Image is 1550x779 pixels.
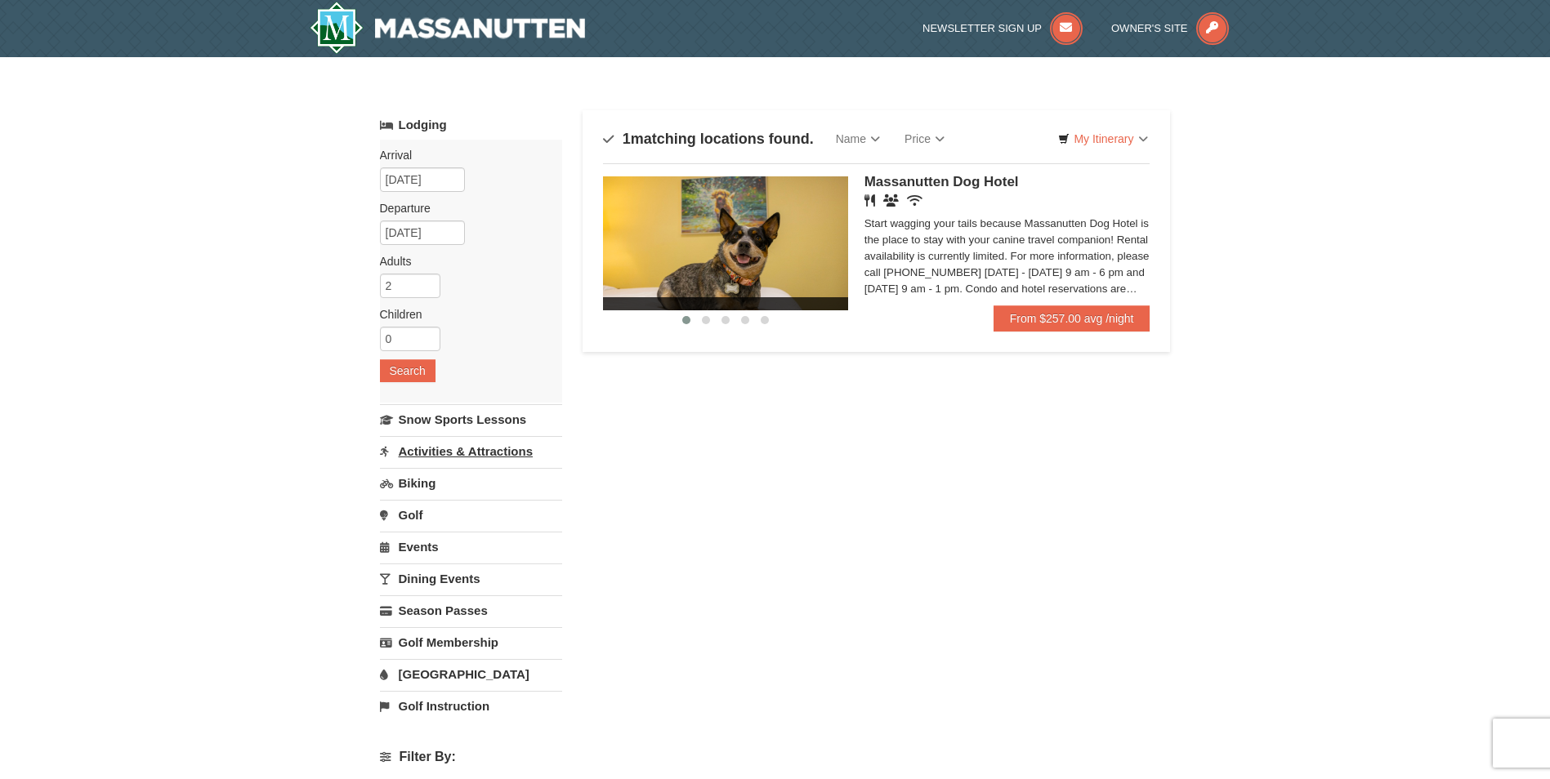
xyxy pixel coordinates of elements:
[380,691,562,721] a: Golf Instruction
[380,359,436,382] button: Search
[864,216,1150,297] div: Start wagging your tails because Massanutten Dog Hotel is the place to stay with your canine trav...
[310,2,586,54] a: Massanutten Resort
[380,563,562,594] a: Dining Events
[892,122,957,155] a: Price
[380,253,550,269] label: Adults
[380,110,562,140] a: Lodging
[380,404,562,434] a: Snow Sports Lessons
[864,194,875,207] i: Restaurant
[380,595,562,625] a: Season Passes
[380,436,562,466] a: Activities & Attractions
[380,750,562,764] h4: Filter By:
[380,659,562,689] a: [GEOGRAPHIC_DATA]
[907,194,922,207] i: Wireless Internet (free)
[310,2,586,54] img: Massanutten Resort Logo
[380,500,562,530] a: Golf
[824,122,892,155] a: Name
[623,131,631,147] span: 1
[883,194,899,207] i: Banquet Facilities
[994,305,1150,332] a: From $257.00 avg /night
[380,468,562,498] a: Biking
[864,174,1019,189] span: Massanutten Dog Hotel
[1111,22,1229,34] a: Owner's Site
[603,131,814,147] h4: matching locations found.
[380,306,550,323] label: Children
[380,200,550,216] label: Departure
[1047,127,1158,151] a: My Itinerary
[922,22,1083,34] a: Newsletter Sign Up
[1111,22,1188,34] span: Owner's Site
[922,22,1042,34] span: Newsletter Sign Up
[380,532,562,562] a: Events
[380,147,550,163] label: Arrival
[380,627,562,657] a: Golf Membership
